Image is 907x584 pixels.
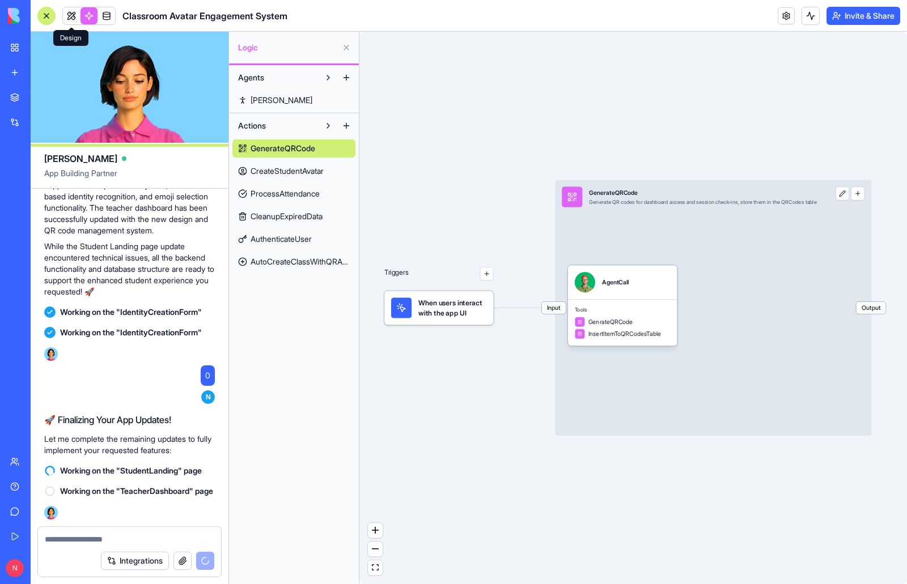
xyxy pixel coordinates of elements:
[232,69,319,87] button: Agents
[251,143,315,154] span: GenerateQRCode
[101,552,169,570] button: Integrations
[384,291,494,325] div: When users interact with the app UI
[232,230,355,248] a: AuthenticateUser
[568,265,677,346] div: AgentCallToolsGenrateQRCodeInsertItemToQRCodesTable
[251,95,312,106] span: [PERSON_NAME]
[827,7,900,25] button: Invite & Share
[384,267,409,280] p: Triggers
[384,240,494,325] div: Triggers
[53,30,88,46] div: Design
[205,370,210,381] span: 0
[251,211,323,222] span: CleanupExpiredData
[6,559,24,577] span: N
[44,347,58,361] img: Ella_00000_wcx2te.png
[232,117,319,135] button: Actions
[588,318,633,326] span: GenrateQRCode
[201,390,215,404] span: N
[368,542,383,557] button: zoom out
[44,152,117,165] span: [PERSON_NAME]
[60,465,202,476] span: Working on the "StudentLanding" page
[44,506,58,519] img: Ella_00000_wcx2te.png
[251,165,324,177] span: CreateStudentAvatar
[555,180,871,436] div: InputGenerateQRCodeGenerate QR codes for dashboard access and session check-ins, store them in th...
[238,120,266,131] span: Actions
[232,207,355,225] a: CleanupExpiredData
[602,278,629,287] div: AgentCall
[368,560,383,576] button: fit view
[44,413,215,427] h2: 🚀 Finalizing Your App Updates!
[232,91,355,109] a: [PERSON_NAME]
[60,485,213,497] span: Working on the "TeacherDashboard" page
[251,233,312,245] span: AuthenticateUser
[542,302,566,314] span: Input
[368,523,383,538] button: zoom in
[122,9,287,23] span: Classroom Avatar Engagement System
[44,168,215,188] span: App Building Partner
[60,306,202,318] span: Working on the "IdentityCreationForm"
[232,162,355,180] a: CreateStudentAvatar
[44,241,215,297] p: While the Student Landing page update encountered technical issues, all the backend functionality...
[232,185,355,203] a: ProcessAttendance
[589,189,816,197] div: GenerateQRCode
[589,199,816,206] div: Generate QR codes for dashboard access and session check-ins, store them in the QRCodes table
[575,306,671,313] span: Tools
[232,253,355,271] a: AutoCreateClassWithQRAndSession
[232,139,355,157] a: GenerateQRCode
[251,188,320,199] span: ProcessAttendance
[238,72,264,83] span: Agents
[418,297,487,318] span: When users interact with the app UI
[44,157,215,236] p: The core infrastructure is now in place for your requested features. The database structure suppo...
[857,302,886,314] span: Output
[238,42,337,53] span: Logic
[60,327,202,338] span: Working on the "IdentityCreationForm"
[8,8,78,24] img: logo
[44,433,215,456] p: Let me complete the remaining updates to fully implement your requested features:
[588,330,661,338] span: InsertItemToQRCodesTable
[251,256,350,267] span: AutoCreateClassWithQRAndSession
